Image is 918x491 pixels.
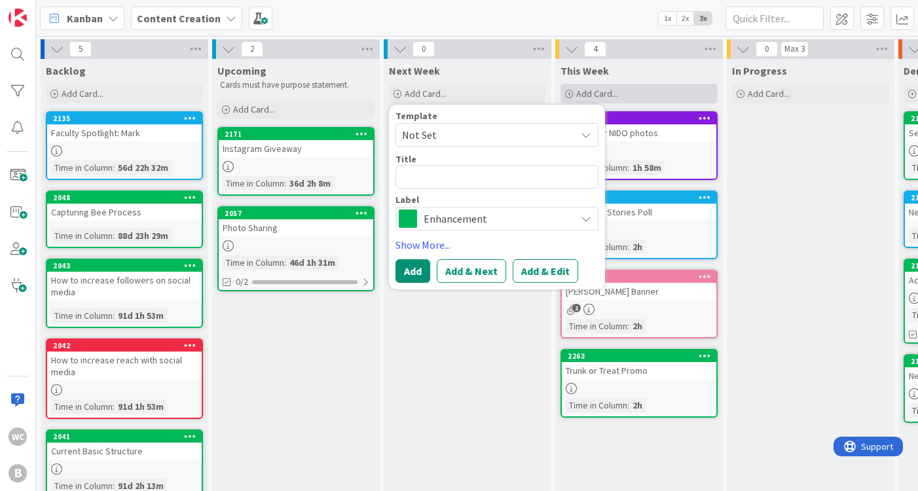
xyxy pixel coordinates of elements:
[424,209,569,228] span: Enhancement
[47,192,202,221] div: 2048Capturing Bee Process
[47,260,202,272] div: 2043
[725,7,824,30] input: Quick Filter...
[694,12,712,25] span: 3x
[217,64,266,77] span: Upcoming
[51,308,113,323] div: Time in Column
[9,427,27,446] div: WC
[629,240,646,254] div: 2h
[47,340,202,352] div: 2042
[629,319,646,333] div: 2h
[395,195,419,204] span: Label
[405,88,447,100] span: Add Card...
[47,431,202,460] div: 2041Current Basic Structure
[395,153,416,165] label: Title
[566,398,627,412] div: Time in Column
[241,41,263,57] span: 2
[47,113,202,141] div: 2135Faculty Spotlight: Mark
[53,261,202,270] div: 2043
[562,192,716,204] div: 2266
[223,255,284,270] div: Time in Column
[629,160,665,175] div: 1h 58m
[219,128,373,157] div: 2171Instagram Giveaway
[389,64,440,77] span: Next Week
[627,319,629,333] span: :
[676,12,694,25] span: 2x
[113,308,115,323] span: :
[137,12,221,25] b: Content Creation
[659,12,676,25] span: 1x
[562,283,716,300] div: [PERSON_NAME] Banner
[115,228,172,243] div: 88d 23h 29m
[402,126,566,143] span: Not Set
[236,275,248,289] span: 0/2
[51,228,113,243] div: Time in Column
[562,124,716,141] div: November NIDO photos
[284,255,286,270] span: :
[62,88,103,100] span: Add Card...
[395,259,430,283] button: Add
[47,443,202,460] div: Current Basic Structure
[437,259,506,283] button: Add & Next
[566,319,627,333] div: Time in Column
[219,208,373,219] div: 2057
[47,431,202,443] div: 2041
[572,304,581,312] span: 1
[784,46,805,52] div: Max 3
[513,259,578,283] button: Add & Edit
[69,41,92,57] span: 5
[748,88,790,100] span: Add Card...
[9,464,27,482] div: B
[47,272,202,300] div: How to increase followers on social media
[47,204,202,221] div: Capturing Bee Process
[568,114,716,123] div: 2278
[225,209,373,218] div: 2057
[219,219,373,236] div: Photo Sharing
[629,398,646,412] div: 2h
[53,114,202,123] div: 2135
[113,160,115,175] span: :
[562,271,716,283] div: 2264
[627,240,629,254] span: :
[220,80,372,90] p: Cards must have purpose statement.
[562,113,716,141] div: 2278November NIDO photos
[395,237,598,253] a: Show More...
[225,130,373,139] div: 2171
[562,350,716,379] div: 2263Trunk or Treat Promo
[562,271,716,300] div: 2264[PERSON_NAME] Banner
[219,128,373,140] div: 2171
[562,362,716,379] div: Trunk or Treat Promo
[568,352,716,361] div: 2263
[113,228,115,243] span: :
[28,2,60,18] span: Support
[233,103,275,115] span: Add Card...
[47,113,202,124] div: 2135
[9,9,27,27] img: Visit kanbanzone.com
[47,124,202,141] div: Faculty Spotlight: Mark
[47,192,202,204] div: 2048
[627,160,629,175] span: :
[51,160,113,175] div: Time in Column
[562,113,716,124] div: 2278
[562,350,716,362] div: 2263
[576,88,618,100] span: Add Card...
[562,192,716,221] div: 2266Instagram Stories Poll
[568,193,716,202] div: 2266
[113,399,115,414] span: :
[115,399,167,414] div: 91d 1h 53m
[47,352,202,380] div: How to increase reach with social media
[53,341,202,350] div: 2042
[53,193,202,202] div: 2048
[395,111,437,120] span: Template
[53,432,202,441] div: 2041
[47,340,202,380] div: 2042How to increase reach with social media
[756,41,778,57] span: 0
[219,208,373,236] div: 2057Photo Sharing
[47,260,202,300] div: 2043How to increase followers on social media
[732,64,787,77] span: In Progress
[223,176,284,191] div: Time in Column
[286,255,339,270] div: 46d 1h 31m
[413,41,435,57] span: 0
[627,398,629,412] span: :
[46,64,86,77] span: Backlog
[115,160,172,175] div: 56d 22h 32m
